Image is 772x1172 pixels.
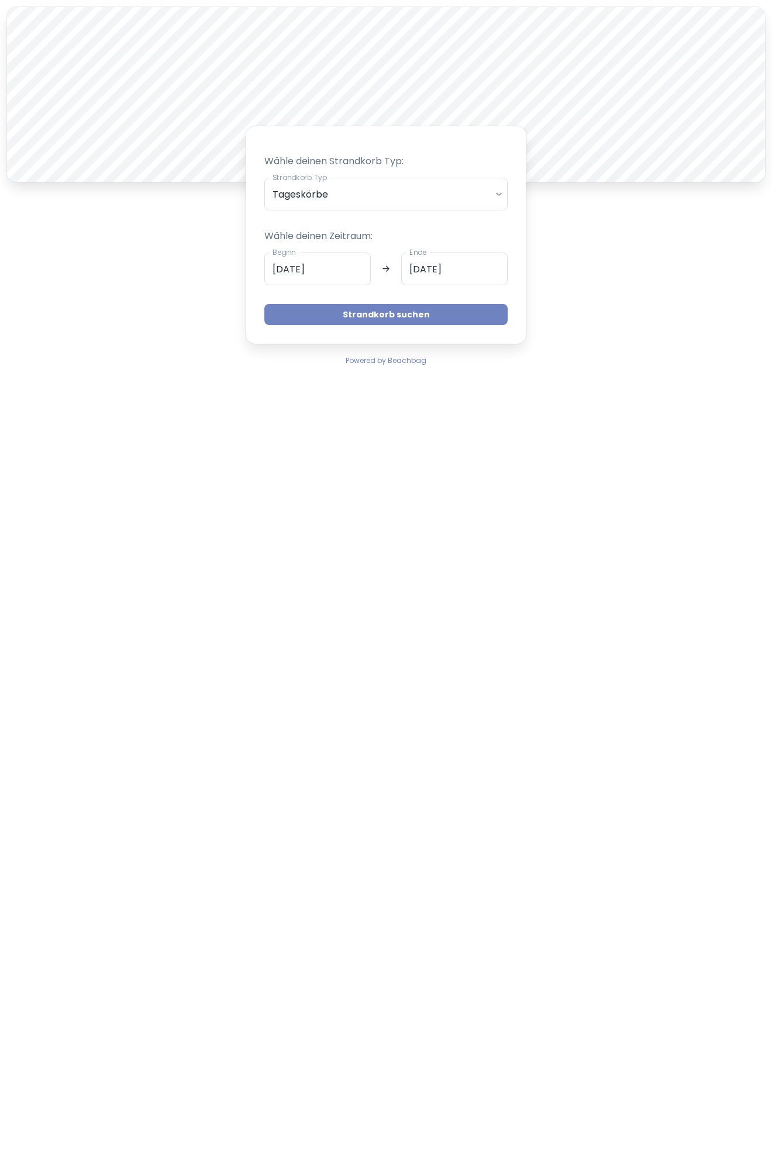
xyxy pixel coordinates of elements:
a: Powered by Beachbag [346,353,426,367]
label: Strandkorb Typ [273,172,327,182]
span: Powered by Beachbag [346,355,426,365]
label: Ende [409,247,426,257]
p: Wähle deinen Zeitraum: [264,229,508,243]
p: Wähle deinen Strandkorb Typ: [264,154,508,168]
input: dd.mm.yyyy [264,253,371,285]
button: Strandkorb suchen [264,304,508,325]
input: dd.mm.yyyy [401,253,508,285]
label: Beginn [273,247,296,257]
div: Tageskörbe [264,178,508,210]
